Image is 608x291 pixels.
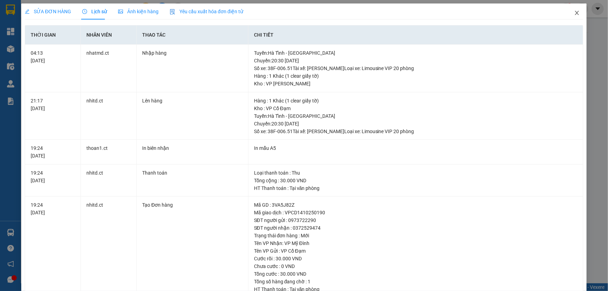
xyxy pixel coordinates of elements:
[81,25,137,45] th: Nhân viên
[81,92,137,140] td: nhitd.ct
[567,3,587,23] button: Close
[170,9,175,15] img: icon
[254,184,577,192] div: HT Thanh toán : Tại văn phòng
[118,9,159,14] span: Ảnh kiện hàng
[254,209,577,216] div: Mã giao dịch : VPCD1410250190
[254,255,577,262] div: Cước rồi : 30.000 VND
[254,232,577,239] div: Trạng thái đơn hàng : Mới
[81,45,137,92] td: nhatmd.ct
[137,25,248,45] th: Thao tác
[248,25,583,45] th: Chi tiết
[254,216,577,224] div: SĐT người gửi : 0973722290
[31,49,75,64] div: 04:13 [DATE]
[65,26,291,35] li: Hotline: 1900252555
[254,169,577,177] div: Loại thanh toán : Thu
[254,49,577,72] div: Tuyến : Hà Tĩnh - [GEOGRAPHIC_DATA] Chuyến: 20:30 [DATE] Số xe: 38F-006.51 Tài xế: [PERSON_NAME] ...
[142,97,242,105] div: Lên hàng
[254,278,577,285] div: Tổng số hàng đang chờ : 1
[9,51,81,62] b: GỬI : VP Cổ Đạm
[142,144,242,152] div: In biên nhận
[254,239,577,247] div: Tên VP Nhận: VP Mỹ Đình
[254,105,577,112] div: Kho : VP Cổ Đạm
[254,144,577,152] div: In mẫu A5
[31,169,75,184] div: 19:24 [DATE]
[65,17,291,26] li: Cổ Đạm, xã [GEOGRAPHIC_DATA], [GEOGRAPHIC_DATA]
[254,97,577,105] div: Hàng : 1 Khác (1 clear giấy tờ)
[118,9,123,14] span: picture
[142,201,242,209] div: Tạo Đơn hàng
[574,10,580,16] span: close
[82,9,107,14] span: Lịch sử
[31,144,75,160] div: 19:24 [DATE]
[170,9,243,14] span: Yêu cầu xuất hóa đơn điện tử
[25,9,71,14] span: SỬA ĐƠN HÀNG
[25,25,81,45] th: Thời gian
[82,9,87,14] span: clock-circle
[254,270,577,278] div: Tổng cước : 30.000 VND
[81,140,137,164] td: thoan1.ct
[254,247,577,255] div: Tên VP Gửi : VP Cổ Đạm
[31,97,75,112] div: 21:17 [DATE]
[81,164,137,197] td: nhitd.ct
[25,9,30,14] span: edit
[254,201,577,209] div: Mã GD : 3VA5J82Z
[254,80,577,87] div: Kho : VP [PERSON_NAME]
[142,169,242,177] div: Thanh toán
[254,224,577,232] div: SĐT người nhận : 0372529474
[254,262,577,270] div: Chưa cước : 0 VND
[254,72,577,80] div: Hàng : 1 Khác (1 clear giấy tờ)
[31,201,75,216] div: 19:24 [DATE]
[254,177,577,184] div: Tổng cộng : 30.000 VND
[9,9,44,44] img: logo.jpg
[254,112,577,135] div: Tuyến : Hà Tĩnh - [GEOGRAPHIC_DATA] Chuyến: 20:30 [DATE] Số xe: 38F-006.51 Tài xế: [PERSON_NAME] ...
[142,49,242,57] div: Nhập hàng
